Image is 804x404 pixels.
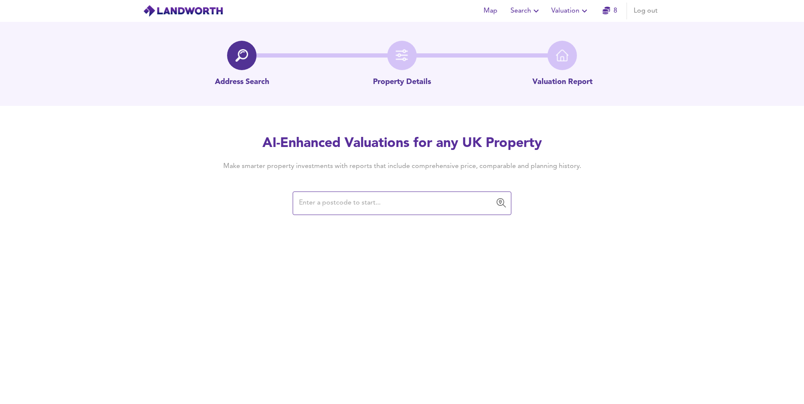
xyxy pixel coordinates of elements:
[630,3,661,19] button: Log out
[480,5,500,17] span: Map
[235,49,248,62] img: search-icon
[603,5,617,17] a: 8
[556,49,569,62] img: home-icon
[210,134,594,153] h2: AI-Enhanced Valuations for any UK Property
[477,3,504,19] button: Map
[143,5,223,17] img: logo
[396,49,408,62] img: filter-icon
[507,3,545,19] button: Search
[296,195,495,211] input: Enter a postcode to start...
[373,77,431,88] p: Property Details
[634,5,658,17] span: Log out
[596,3,623,19] button: 8
[551,5,590,17] span: Valuation
[210,162,594,171] h4: Make smarter property investments with reports that include comprehensive price, comparable and p...
[215,77,269,88] p: Address Search
[532,77,592,88] p: Valuation Report
[510,5,541,17] span: Search
[548,3,593,19] button: Valuation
